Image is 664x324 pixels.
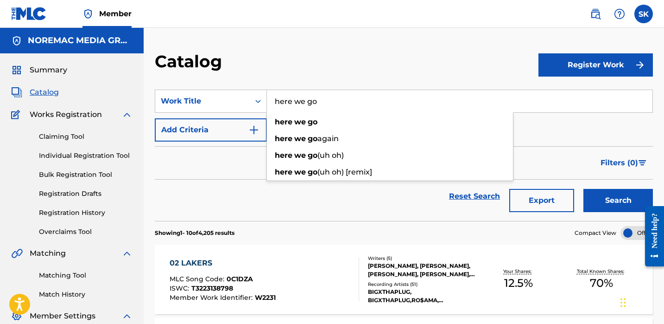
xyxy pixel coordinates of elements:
strong: here [275,151,292,160]
a: Bulk Registration Tool [39,170,133,180]
span: Member [99,8,132,19]
div: Work Title [161,96,244,107]
span: Filters ( 0 ) [601,157,638,168]
a: CatalogCatalog [11,87,59,98]
span: 0C1DZA [227,275,253,283]
span: Catalog [30,87,59,98]
img: filter [639,160,646,166]
strong: go [308,134,317,143]
a: Individual Registration Tool [39,151,133,161]
button: Filters (0) [595,151,653,175]
div: Writers ( 5 ) [368,255,477,262]
div: 02 LAKERS [170,258,276,269]
strong: we [294,117,306,126]
img: Member Settings [11,311,22,322]
div: Recording Artists ( 51 ) [368,281,477,288]
span: Works Registration [30,109,102,120]
a: Matching Tool [39,271,133,280]
a: Reset Search [444,186,505,207]
a: Overclaims Tool [39,227,133,237]
p: Showing 1 - 10 of 4,205 results [155,229,234,237]
a: Match History [39,290,133,299]
a: Claiming Tool [39,132,133,142]
h2: Catalog [155,51,227,72]
a: Registration Drafts [39,189,133,199]
h5: NOREMAC MEDIA GROUP [28,35,133,46]
strong: here [275,117,292,126]
span: Compact View [575,229,616,237]
span: T3223138798 [191,284,233,292]
span: ISWC : [170,284,191,292]
img: expand [121,311,133,322]
div: User Menu [634,5,653,23]
span: (uh oh) [317,151,344,160]
strong: go [308,117,317,126]
span: W2231 [255,293,276,302]
span: (uh oh) [remix] [317,168,372,176]
strong: we [294,168,306,176]
form: Search Form [155,90,653,221]
p: Your Shares: [503,268,534,275]
span: 12.5 % [504,275,533,292]
img: 9d2ae6d4665cec9f34b9.svg [248,124,259,136]
span: 70 % [590,275,613,292]
img: expand [121,248,133,259]
img: expand [121,109,133,120]
span: MLC Song Code : [170,275,227,283]
div: Drag [620,289,626,317]
img: Summary [11,65,22,76]
a: Registration History [39,208,133,218]
img: Works Registration [11,109,23,120]
span: Summary [30,65,67,76]
span: again [317,134,339,143]
a: SummarySummary [11,65,67,76]
strong: here [275,168,292,176]
strong: here [275,134,292,143]
button: Register Work [538,53,653,77]
span: Matching [30,248,66,259]
iframe: Chat Widget [618,279,664,324]
strong: we [294,151,306,160]
img: Catalog [11,87,22,98]
div: BIGXTHAPLUG, BIGXTHAPLUG,RO$AMA, BIGXTHAPLUG, BIGXTHAPLUG,RO$AMA, BIGXTHAPLUG [368,288,477,305]
img: Matching [11,248,23,259]
strong: go [308,168,317,176]
strong: go [308,151,317,160]
img: help [614,8,625,19]
button: Export [509,189,574,212]
p: Total Known Shares: [577,268,626,275]
div: [PERSON_NAME], [PERSON_NAME], [PERSON_NAME], [PERSON_NAME], [PERSON_NAME] [368,262,477,279]
span: Member Settings [30,311,95,322]
img: f7272a7cc735f4ea7f67.svg [634,59,645,71]
button: Search [583,189,653,212]
strong: we [294,134,306,143]
iframe: Resource Center [638,199,664,274]
img: search [590,8,601,19]
span: Member Work Identifier : [170,293,255,302]
img: MLC Logo [11,7,47,20]
a: Public Search [586,5,605,23]
button: Add Criteria [155,118,267,142]
div: Help [610,5,629,23]
img: Accounts [11,35,22,46]
a: 02 LAKERSMLC Song Code:0C1DZAISWC:T3223138798Member Work Identifier:W2231Writers (5)[PERSON_NAME]... [155,245,653,314]
img: Top Rightsholder [82,8,94,19]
